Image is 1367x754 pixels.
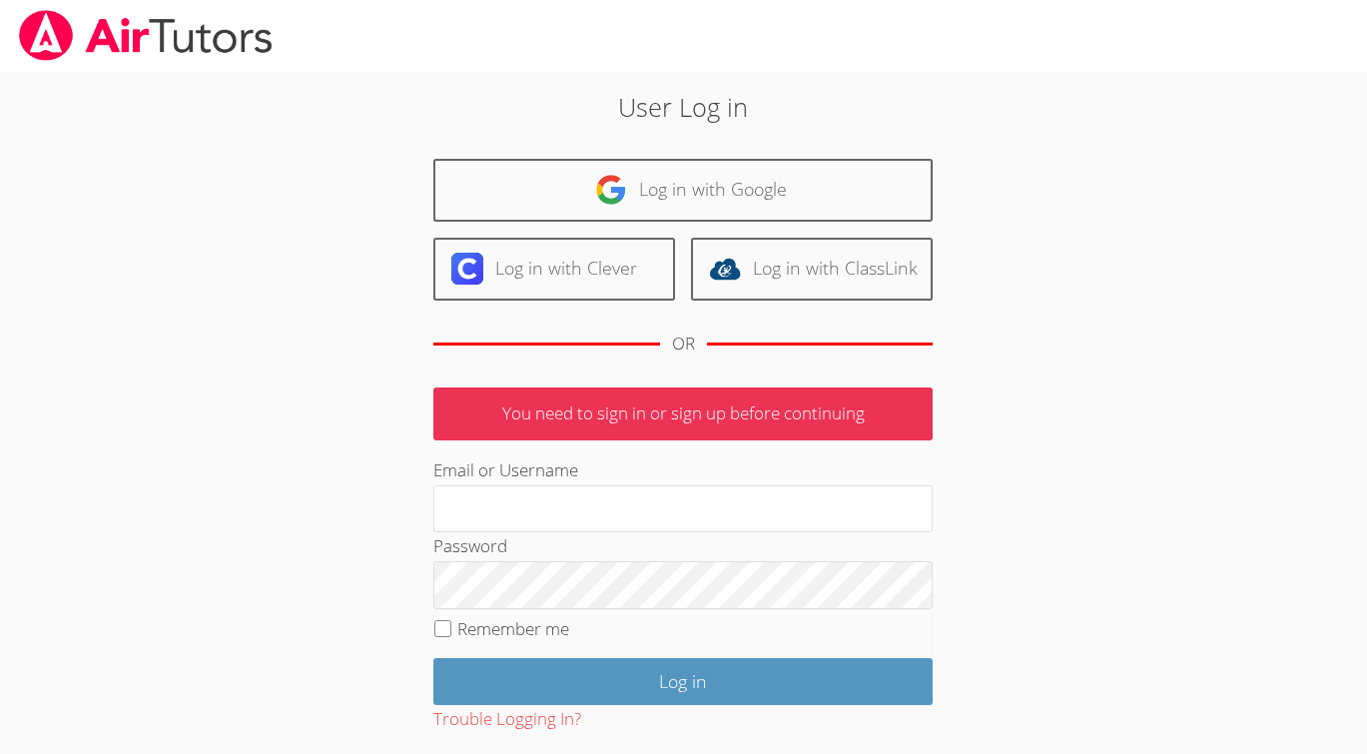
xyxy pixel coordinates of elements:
p: You need to sign in or sign up before continuing [433,387,933,440]
label: Password [433,534,507,557]
a: Log in with Clever [433,238,675,301]
a: Log in with ClassLink [691,238,933,301]
div: OR [672,330,695,359]
h2: User Log in [315,88,1052,126]
button: Trouble Logging In? [433,705,581,734]
input: Log in [433,658,933,705]
label: Email or Username [433,458,578,481]
label: Remember me [457,617,569,640]
img: classlink-logo-d6bb404cc1216ec64c9a2012d9dc4662098be43eaf13dc465df04b49fa7ab582.svg [709,253,741,285]
a: Log in with Google [433,159,933,222]
img: clever-logo-6eab21bc6e7a338710f1a6ff85c0baf02591cd810cc4098c63d3a4b26e2feb20.svg [451,253,483,285]
img: airtutors_banner-c4298cdbf04f3fff15de1276eac7730deb9818008684d7c2e4769d2f7ddbe033.png [17,10,275,61]
img: google-logo-50288ca7cdecda66e5e0955fdab243c47b7ad437acaf1139b6f446037453330a.svg [595,174,627,206]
